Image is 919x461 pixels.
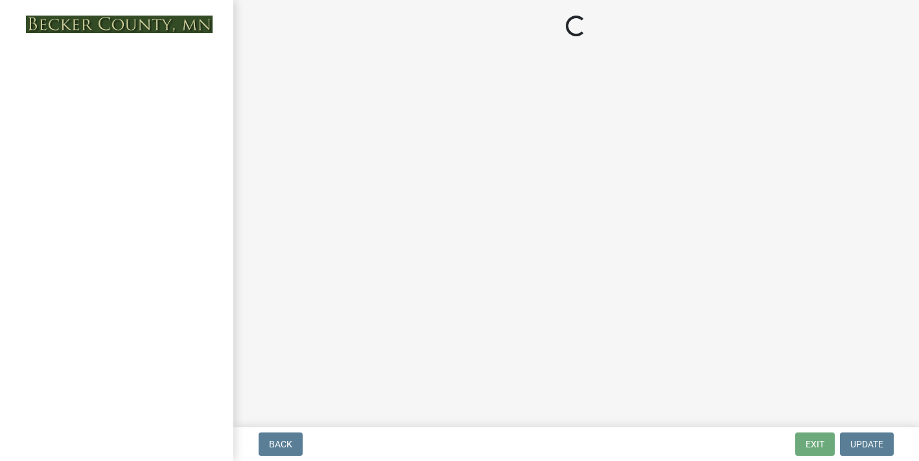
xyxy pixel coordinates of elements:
[259,432,303,456] button: Back
[269,439,292,449] span: Back
[850,439,883,449] span: Update
[795,432,835,456] button: Exit
[26,16,213,33] img: Becker County, Minnesota
[840,432,894,456] button: Update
